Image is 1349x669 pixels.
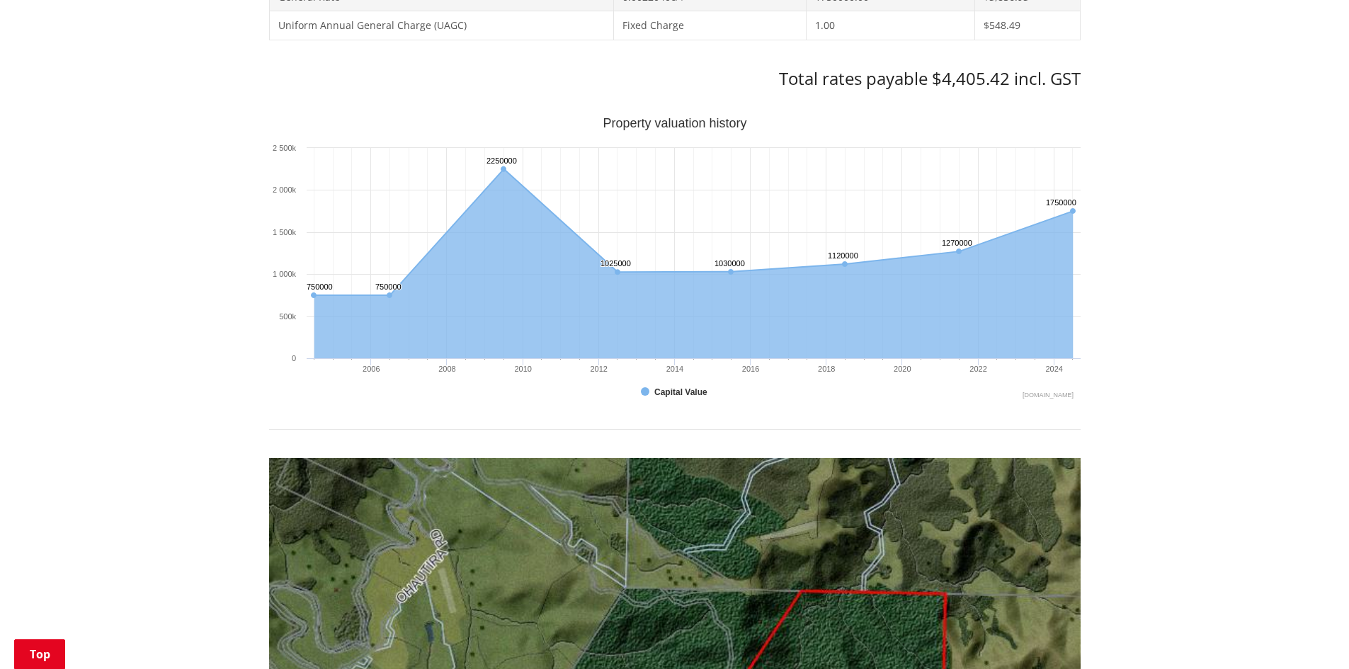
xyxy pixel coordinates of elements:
[956,248,962,254] path: Wednesday, Jun 30, 12:00, 1,270,000. Capital Value.
[741,365,758,373] text: 2016
[14,639,65,669] a: Top
[375,282,402,291] text: 750000
[842,261,848,267] path: Saturday, Jun 30, 12:00, 1,120,000. Capital Value.
[894,365,911,373] text: 2020
[1022,391,1073,399] text: Chart credits: Highcharts.com
[715,259,745,268] text: 1030000
[590,365,607,373] text: 2012
[969,365,986,373] text: 2022
[307,282,333,291] text: 750000
[500,166,506,171] path: Tuesday, Jun 30, 12:00, 2,250,000. Capital Value.
[272,185,296,194] text: 2 000k
[974,11,1080,40] td: $548.49
[272,228,296,236] text: 1 500k
[641,386,710,399] button: Show Capital Value
[291,354,295,362] text: 0
[438,365,455,373] text: 2008
[269,118,1081,401] div: Property valuation history. Highcharts interactive chart.
[269,11,613,40] td: Uniform Annual General Charge (UAGC)
[1070,208,1076,214] path: Sunday, Jun 30, 12:00, 1,750,000. Capital Value.
[269,69,1081,89] h3: Total rates payable $4,405.42 incl. GST
[269,118,1081,401] svg: Interactive chart
[828,251,858,260] text: 1120000
[1284,610,1335,661] iframe: Messenger Launcher
[818,365,835,373] text: 2018
[1046,198,1076,207] text: 1750000
[486,156,517,165] text: 2250000
[311,292,317,298] path: Wednesday, Jun 30, 12:00, 750,000. Capital Value.
[387,292,392,297] path: Friday, Jun 30, 12:00, 750,000. Capital Value.
[363,365,380,373] text: 2006
[666,365,683,373] text: 2014
[615,269,620,275] path: Saturday, Jun 30, 12:00, 1,025,000. Capital Value.
[728,269,734,275] path: Tuesday, Jun 30, 12:00, 1,030,000. Capital Value.
[279,312,296,321] text: 500k
[942,239,972,247] text: 1270000
[272,270,296,278] text: 1 000k
[1045,365,1062,373] text: 2024
[514,365,531,373] text: 2010
[603,116,746,130] text: Property valuation history
[600,259,631,268] text: 1025000
[272,144,296,152] text: 2 500k
[613,11,806,40] td: Fixed Charge
[807,11,974,40] td: 1.00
